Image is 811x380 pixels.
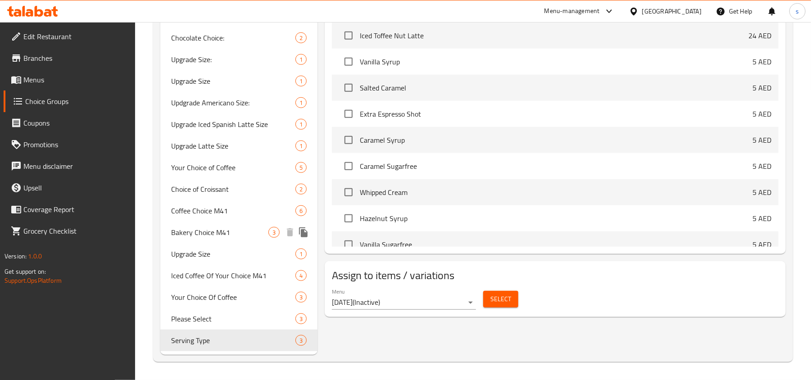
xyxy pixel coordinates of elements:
span: Chocolate Choice: [171,32,295,43]
p: 5 AED [752,109,771,119]
span: Select choice [339,183,358,202]
span: Upgrade Size [171,249,295,259]
button: Select [483,291,518,308]
span: Upgrade Size [171,76,295,86]
span: 3 [269,228,279,237]
div: Menu-management [544,6,600,17]
span: 5 [296,163,306,172]
a: Choice Groups [4,90,136,112]
div: Choices [295,97,307,108]
div: Choices [295,184,307,195]
div: Choices [295,292,307,303]
span: 2 [296,34,306,42]
span: Coffee Choice M41 [171,205,295,216]
span: 1.0.0 [28,250,42,262]
span: 4 [296,271,306,280]
div: Choices [295,76,307,86]
span: 3 [296,293,306,302]
p: 5 AED [752,56,771,67]
div: Your Choice Of Coffee3 [160,286,317,308]
label: Menu [332,289,345,294]
span: Upsell [23,182,128,193]
span: Upgrade Iced Spanish Latte Size [171,119,295,130]
div: [DATE](Inactive) [332,295,476,310]
span: Iced Toffee Nut Latte [360,30,748,41]
div: Coffee Choice M416 [160,200,317,222]
button: duplicate [297,226,310,239]
a: Upsell [4,177,136,199]
span: s [796,6,799,16]
div: Choices [295,32,307,43]
p: 24 AED [748,30,771,41]
span: Promotions [23,139,128,150]
p: 5 AED [752,161,771,172]
div: Bakery Choice M413deleteduplicate [160,222,317,243]
div: [GEOGRAPHIC_DATA] [642,6,702,16]
span: Select choice [339,235,358,254]
span: Menus [23,74,128,85]
p: 5 AED [752,213,771,224]
span: Coverage Report [23,204,128,215]
span: Upgrade Size: [171,54,295,65]
span: Hazelnut Syrup [360,213,752,224]
div: Choices [295,249,307,259]
p: 5 AED [752,187,771,198]
div: Choices [295,162,307,173]
span: Select choice [339,209,358,228]
a: Coverage Report [4,199,136,220]
span: Select choice [339,26,358,45]
span: Your Choice of Coffee [171,162,295,173]
span: Updgrade Americano Size: [171,97,295,108]
span: 1 [296,99,306,107]
span: 6 [296,207,306,215]
span: 1 [296,142,306,150]
a: Promotions [4,134,136,155]
span: Select [490,294,511,305]
div: Please Select3 [160,308,317,330]
span: 1 [296,55,306,64]
span: Version: [5,250,27,262]
a: Edit Restaurant [4,26,136,47]
div: Choices [295,205,307,216]
a: Grocery Checklist [4,220,136,242]
div: Serving Type3 [160,330,317,351]
span: Salted Caramel [360,82,752,93]
span: Get support on: [5,266,46,277]
p: 5 AED [752,82,771,93]
span: Vanilla Sugarfree [360,239,752,250]
span: Caramel Sugarfree [360,161,752,172]
div: Choices [295,313,307,324]
span: 1 [296,77,306,86]
span: 1 [296,120,306,129]
span: Select choice [339,78,358,97]
span: Menu disclaimer [23,161,128,172]
span: Caramel Syrup [360,135,752,145]
span: 1 [296,250,306,258]
span: Please Select [171,313,295,324]
div: Upgrade Size1 [160,70,317,92]
span: 2 [296,185,306,194]
span: 3 [296,315,306,323]
a: Menus [4,69,136,90]
span: Coupons [23,118,128,128]
div: Choice of Croissant2 [160,178,317,200]
span: Extra Espresso Shot [360,109,752,119]
div: Choices [295,270,307,281]
span: Edit Restaurant [23,31,128,42]
div: Choices [295,140,307,151]
div: Chocolate Choice:2 [160,27,317,49]
p: 5 AED [752,135,771,145]
div: Choices [295,54,307,65]
div: Upgrade Iced Spanish Latte Size1 [160,113,317,135]
span: Upgrade Latte Size [171,140,295,151]
span: Branches [23,53,128,63]
span: Bakery Choice M41 [171,227,268,238]
div: Iced Coffee Of Your Choice M414 [160,265,317,286]
a: Coupons [4,112,136,134]
div: Upgrade Size1 [160,243,317,265]
div: Upgrade Latte Size1 [160,135,317,157]
span: Serving Type [171,335,295,346]
div: Your Choice of Coffee5 [160,157,317,178]
span: Grocery Checklist [23,226,128,236]
div: Choices [295,119,307,130]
